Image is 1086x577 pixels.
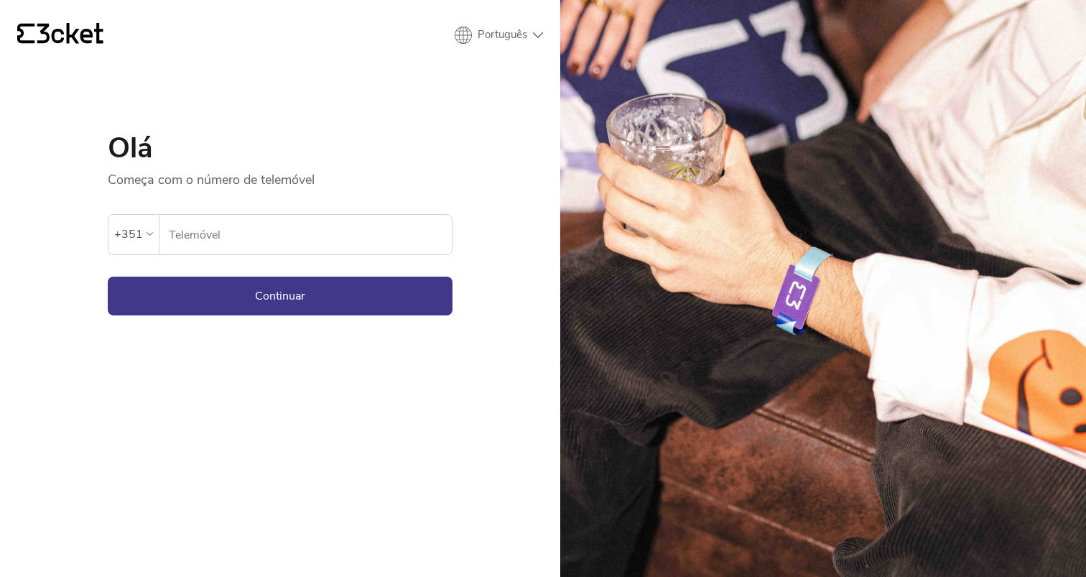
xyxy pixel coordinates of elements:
label: Telemóvel [159,215,452,255]
button: Continuar [108,277,452,315]
g: {' '} [17,24,34,44]
input: Telemóvel [168,215,452,254]
h1: Olá [108,134,452,162]
p: Começa com o número de telemóvel [108,162,452,188]
div: +351 [114,223,143,245]
a: {' '} [17,23,103,47]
